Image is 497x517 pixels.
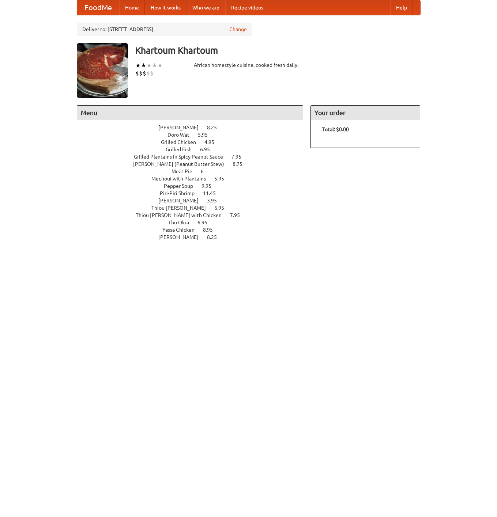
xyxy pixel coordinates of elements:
a: Help [390,0,413,15]
span: 5.95 [214,176,231,182]
span: 11.45 [203,190,223,196]
a: Thiou [PERSON_NAME] with Chicken 7.95 [136,212,253,218]
span: Pepper Soup [164,183,200,189]
span: Thiou [PERSON_NAME] [151,205,213,211]
span: 6.95 [197,220,215,225]
span: [PERSON_NAME] (Peanut Butter Stew) [133,161,231,167]
a: Home [119,0,145,15]
li: $ [135,69,139,77]
li: ★ [141,61,146,69]
a: Grilled Fish 6.95 [166,147,223,152]
li: ★ [146,61,152,69]
span: 9.95 [202,183,219,189]
a: Grilled Chicken 4.95 [161,139,228,145]
h4: Menu [77,106,303,120]
a: [PERSON_NAME] 3.95 [158,198,230,204]
span: [PERSON_NAME] [158,234,206,240]
a: Yassa Chicken 8.95 [162,227,226,233]
span: 8.25 [207,125,224,130]
h4: Your order [311,106,420,120]
a: Piri-Piri Shrimp 11.45 [160,190,229,196]
span: Doro Wat [167,132,197,138]
a: Who we are [187,0,225,15]
a: Meat Pie 6 [172,168,217,174]
span: [PERSON_NAME] [158,125,206,130]
a: Grilled Plantains in Spicy Peanut Sauce 7.95 [134,154,255,160]
a: How it works [145,0,187,15]
span: 8.25 [207,234,224,240]
div: Deliver to: [STREET_ADDRESS] [77,23,252,36]
span: 5.95 [198,132,215,138]
li: ★ [157,61,163,69]
a: Doro Wat 5.95 [167,132,221,138]
span: 7.95 [231,154,249,160]
span: 7.95 [230,212,247,218]
span: 8.75 [233,161,250,167]
li: ★ [135,61,141,69]
a: Mechoui with Plantains 5.95 [151,176,238,182]
span: Piri-Piri Shrimp [160,190,202,196]
a: FoodMe [77,0,119,15]
li: $ [143,69,146,77]
a: Pepper Soup 9.95 [164,183,225,189]
span: Thu Okra [168,220,196,225]
a: Thu Okra 6.95 [168,220,221,225]
span: Mechoui with Plantains [151,176,213,182]
span: 8.95 [203,227,220,233]
a: [PERSON_NAME] (Peanut Butter Stew) 8.75 [133,161,256,167]
span: Meat Pie [172,168,200,174]
span: Yassa Chicken [162,227,202,233]
span: Grilled Fish [166,147,199,152]
li: $ [150,69,154,77]
a: Recipe videos [225,0,269,15]
span: Thiou [PERSON_NAME] with Chicken [136,212,229,218]
a: Change [229,26,247,33]
a: [PERSON_NAME] 8.25 [158,234,230,240]
span: 6 [201,168,211,174]
li: $ [146,69,150,77]
li: ★ [152,61,157,69]
span: 6.95 [200,147,217,152]
a: Thiou [PERSON_NAME] 6.95 [151,205,238,211]
a: [PERSON_NAME] 8.25 [158,125,230,130]
span: 6.95 [214,205,231,211]
b: Total: $0.00 [322,126,349,132]
span: 3.95 [207,198,224,204]
li: $ [139,69,143,77]
img: angular.jpg [77,43,128,98]
h3: Khartoum Khartoum [135,43,421,58]
span: 4.95 [204,139,222,145]
div: African homestyle cuisine, cooked fresh daily. [194,61,304,69]
span: [PERSON_NAME] [158,198,206,204]
span: Grilled Chicken [161,139,203,145]
span: Grilled Plantains in Spicy Peanut Sauce [134,154,230,160]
